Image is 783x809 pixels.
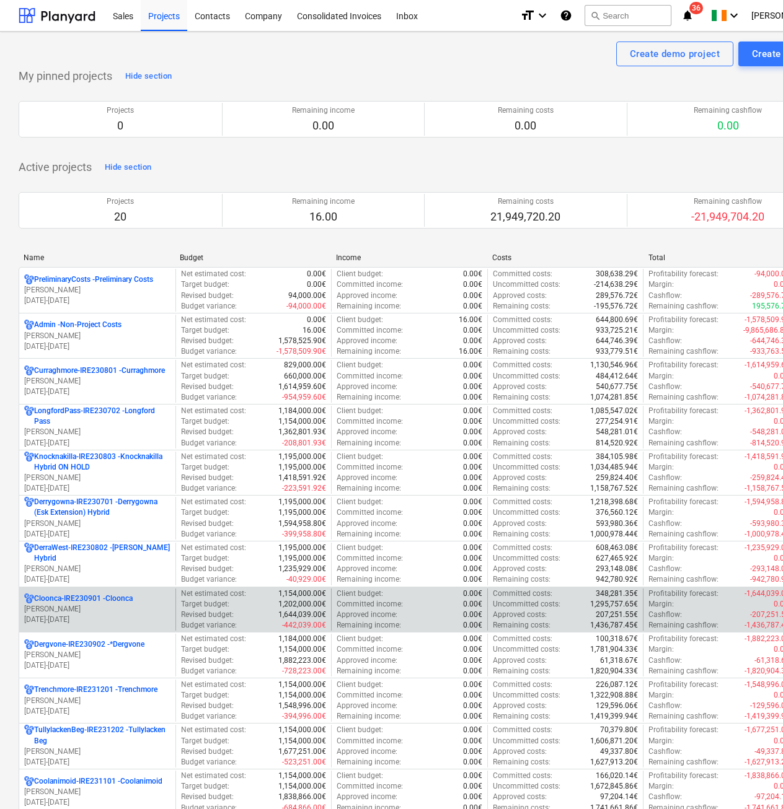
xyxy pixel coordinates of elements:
[493,406,552,416] p: Committed costs :
[181,518,234,529] p: Revised budget :
[181,301,237,312] p: Budget variance :
[107,105,134,116] p: Projects
[181,543,246,553] p: Net estimated cost :
[278,452,326,462] p: 1,195,000.00€
[463,416,482,427] p: 0.00€
[493,416,560,427] p: Uncommitted costs :
[648,291,682,301] p: Cashflow :
[493,291,547,301] p: Approved costs :
[34,365,165,376] p: Curraghmore-IRE230801 - Curraghmore
[284,371,326,382] p: 660,000.00€
[307,315,326,325] p: 0.00€
[181,382,234,392] p: Revised budget :
[24,320,34,330] div: Project has multi currencies enabled
[307,269,326,279] p: 0.00€
[24,593,170,625] div: Cloonca-IRE230901 -Cloonca[PERSON_NAME][DATE]-[DATE]
[463,406,482,416] p: 0.00€
[303,325,326,336] p: 16.00€
[596,473,638,483] p: 259,824.40€
[694,118,762,133] p: 0.00
[337,382,397,392] p: Approved income :
[282,392,326,403] p: -954,959.60€
[337,279,403,290] p: Committed income :
[282,483,326,494] p: -223,591.92€
[463,529,482,540] p: 0.00€
[34,593,133,604] p: Cloonca-IRE230901 - Cloonca
[596,269,638,279] p: 308,638.29€
[337,427,397,437] p: Approved income :
[535,8,550,23] i: keyboard_arrow_down
[24,787,170,797] p: [PERSON_NAME]
[337,462,403,473] p: Committed income :
[493,346,551,357] p: Remaining costs :
[463,483,482,494] p: 0.00€
[282,438,326,448] p: -208,801.93€
[24,483,170,494] p: [DATE] - [DATE]
[560,8,572,23] i: Knowledge base
[24,696,170,706] p: [PERSON_NAME]
[648,462,674,473] p: Margin :
[493,360,552,370] p: Committed costs :
[493,438,551,448] p: Remaining costs :
[107,118,134,133] p: 0
[282,529,326,540] p: -399,958.80€
[648,452,719,462] p: Profitability forecast :
[648,279,674,290] p: Margin :
[463,497,482,507] p: 0.00€
[276,346,326,357] p: -1,578,509.90€
[463,543,482,553] p: 0.00€
[24,387,170,397] p: [DATE] - [DATE]
[24,725,170,767] div: TullylackenBeg-IRE231202 -Tullylacken Beg[PERSON_NAME][DATE]-[DATE]
[463,392,482,403] p: 0.00€
[24,274,34,285] div: Project has multi currencies enabled
[648,346,719,357] p: Remaining cashflow :
[286,301,326,312] p: -94,000.00€
[24,614,170,625] p: [DATE] - [DATE]
[34,543,170,564] p: DerraWest-IRE230802 - [PERSON_NAME] Hybrid
[34,725,170,746] p: TullylackenBeg-IRE231202 - Tullylacken Beg
[493,483,551,494] p: Remaining costs :
[721,750,783,809] iframe: Chat Widget
[337,529,401,540] p: Remaining income :
[337,392,401,403] p: Remaining income :
[24,529,170,540] p: [DATE] - [DATE]
[24,518,170,529] p: [PERSON_NAME]
[493,462,560,473] p: Uncommitted costs :
[648,497,719,507] p: Profitability forecast :
[493,473,547,483] p: Approved costs :
[181,269,246,279] p: Net estimated cost :
[490,196,560,207] p: Remaining costs
[648,371,674,382] p: Margin :
[24,543,170,585] div: DerraWest-IRE230802 -[PERSON_NAME] Hybrid[PERSON_NAME][DATE]-[DATE]
[596,438,638,448] p: 814,520.92€
[493,392,551,403] p: Remaining costs :
[493,279,560,290] p: Uncommitted costs :
[24,341,170,352] p: [DATE] - [DATE]
[681,8,694,23] i: notifications
[648,427,682,437] p: Cashflow :
[19,160,92,175] p: Active projects
[596,336,638,346] p: 644,746.39€
[493,507,560,518] p: Uncommitted costs :
[337,483,401,494] p: Remaining income :
[278,336,326,346] p: 1,578,525.90€
[24,452,34,473] div: Project has multi currencies enabled
[648,325,674,336] p: Margin :
[337,543,383,553] p: Client budget :
[596,346,638,357] p: 933,779.51€
[493,269,552,279] p: Committed costs :
[459,315,482,325] p: 16.00€
[459,346,482,357] p: 16.00€
[24,797,170,808] p: [DATE] - [DATE]
[463,291,482,301] p: 0.00€
[34,274,153,285] p: PreliminaryCosts - Preliminary Costs
[596,371,638,382] p: 484,412.64€
[590,497,638,507] p: 1,218,398.68€
[24,604,170,614] p: [PERSON_NAME]
[337,336,397,346] p: Approved income :
[337,518,397,529] p: Approved income :
[337,360,383,370] p: Client budget :
[181,473,234,483] p: Revised budget :
[493,336,547,346] p: Approved costs :
[288,291,326,301] p: 94,000.00€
